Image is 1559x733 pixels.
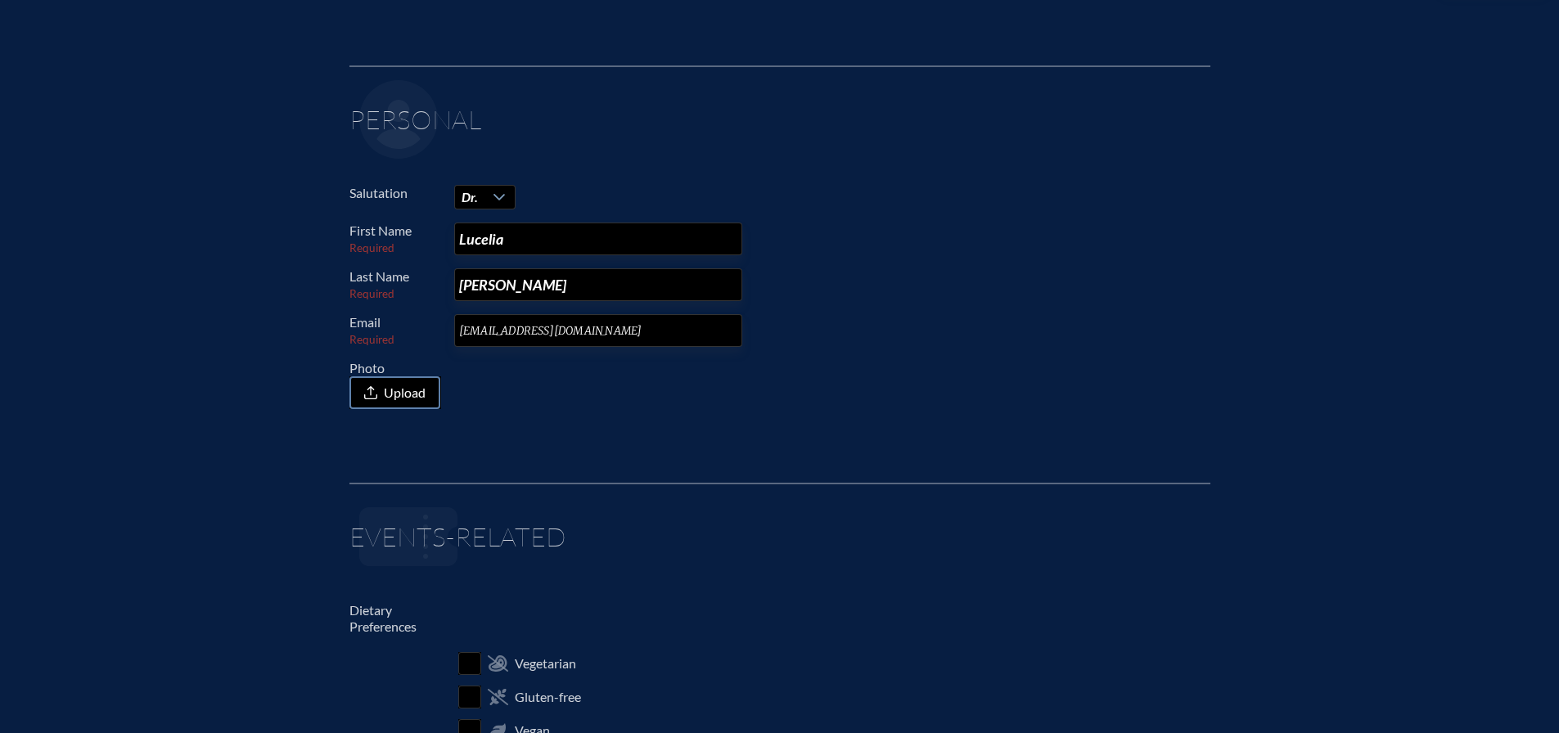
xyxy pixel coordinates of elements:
span: Gluten-free [515,689,581,705]
span: Required [349,241,394,254]
span: Dr. [462,189,478,205]
label: First Name [349,223,441,255]
span: Vegetarian [515,655,576,672]
label: Email [349,314,441,347]
h1: Personal [349,106,1210,146]
span: Upload [384,384,426,401]
h1: Events-related [349,524,1210,563]
label: Salutation [349,185,441,201]
label: Last Name [349,268,441,301]
span: Dr. [455,186,484,209]
label: Photo [349,360,441,409]
span: Required [349,333,394,346]
label: Dietary Preferences [349,602,417,635]
span: Required [349,287,394,300]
